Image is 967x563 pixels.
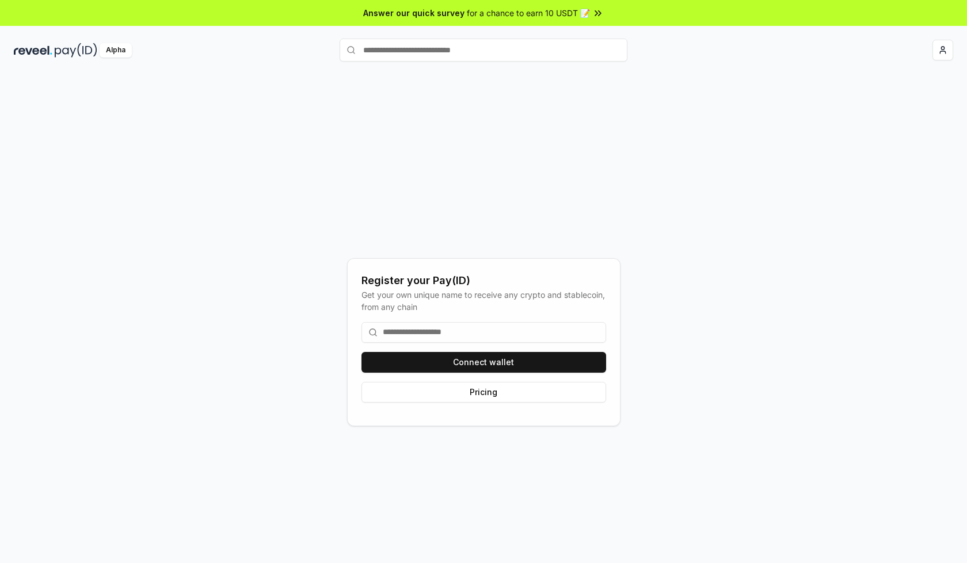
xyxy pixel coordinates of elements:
[361,382,606,403] button: Pricing
[361,289,606,313] div: Get your own unique name to receive any crypto and stablecoin, from any chain
[361,273,606,289] div: Register your Pay(ID)
[361,352,606,373] button: Connect wallet
[14,43,52,58] img: reveel_dark
[55,43,97,58] img: pay_id
[467,7,590,19] span: for a chance to earn 10 USDT 📝
[100,43,132,58] div: Alpha
[363,7,465,19] span: Answer our quick survey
